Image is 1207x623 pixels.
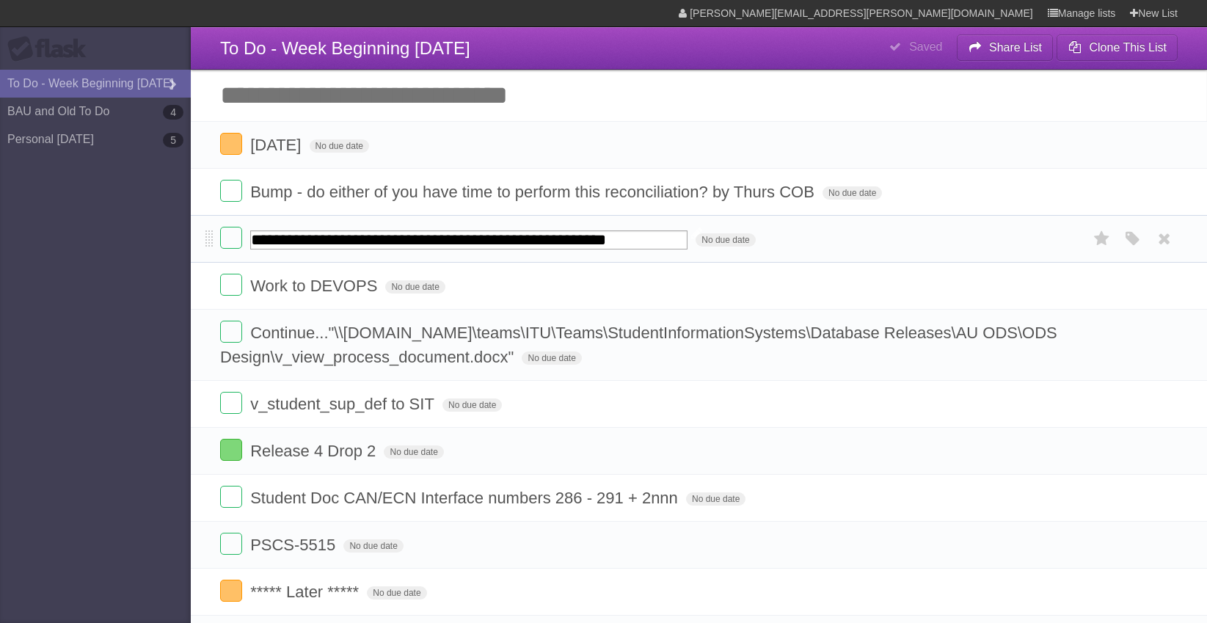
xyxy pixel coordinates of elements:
button: Clone This List [1057,34,1178,61]
span: Student Doc CAN/ECN Interface numbers 286 - 291 + 2nnn [250,489,682,507]
span: [DATE] [250,136,305,154]
label: Done [220,321,242,343]
label: Done [220,133,242,155]
label: Done [220,533,242,555]
span: Continue..."\\[DOMAIN_NAME]\teams\ITU\Teams\StudentInformationSystems\Database Releases\AU ODS\OD... [220,324,1057,366]
span: No due date [310,139,369,153]
span: Bump - do either of you have time to perform this reconciliation? by Thurs COB [250,183,818,201]
span: To Do - Week Beginning [DATE] [220,38,470,58]
label: Done [220,580,242,602]
span: No due date [385,280,445,294]
div: Flask [7,36,95,62]
label: Star task [1088,227,1116,251]
span: PSCS-5515 [250,536,339,554]
label: Done [220,180,242,202]
label: Done [220,439,242,461]
label: Done [220,227,242,249]
span: No due date [367,586,426,600]
label: Done [220,392,242,414]
b: 5 [163,133,183,147]
span: v_student_sup_def to SIT [250,395,438,413]
b: Share List [989,41,1042,54]
label: Done [220,274,242,296]
span: Release 4 Drop 2 [250,442,379,460]
span: No due date [686,492,745,506]
button: Share List [957,34,1054,61]
span: No due date [442,398,502,412]
label: Done [220,486,242,508]
span: No due date [696,233,755,247]
b: 4 [163,105,183,120]
span: Work to DEVOPS [250,277,381,295]
b: Clone This List [1089,41,1167,54]
span: No due date [343,539,403,553]
span: No due date [823,186,882,200]
span: No due date [384,445,443,459]
span: No due date [522,351,581,365]
b: Saved [909,40,942,53]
